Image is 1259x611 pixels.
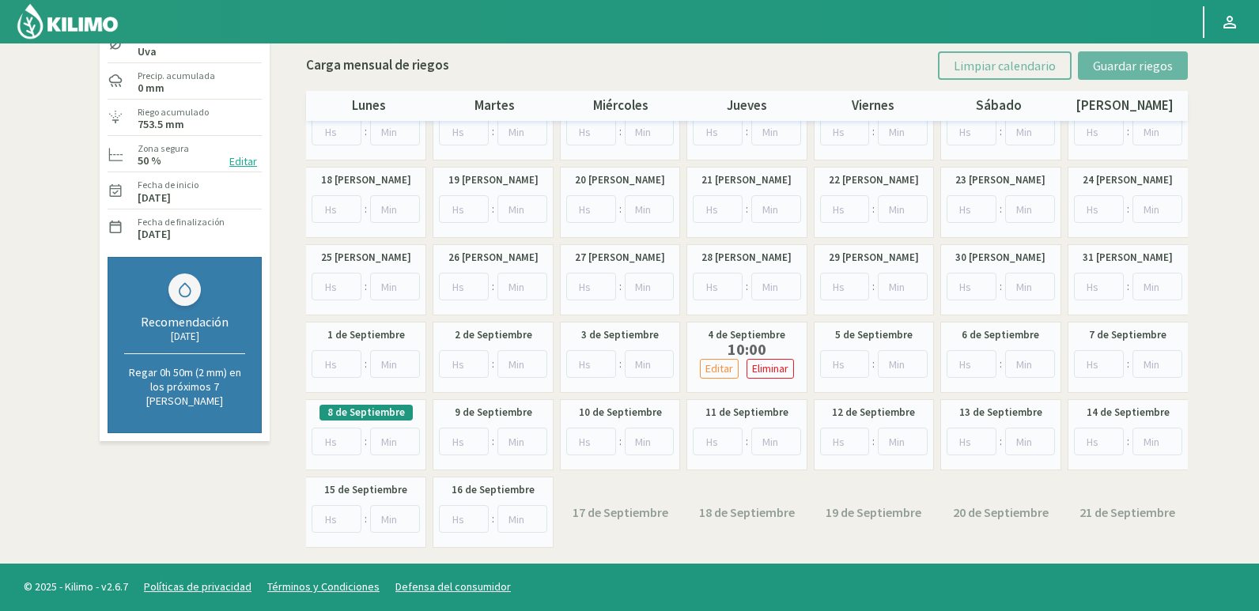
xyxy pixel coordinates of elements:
[1093,58,1173,74] span: Guardar riegos
[497,505,547,533] input: Min
[365,356,367,372] span: :
[746,201,748,217] span: :
[810,96,936,116] p: viernes
[138,47,166,57] label: Uva
[370,195,420,223] input: Min
[826,503,921,522] label: 19 de Septiembre
[619,433,622,450] span: :
[947,118,996,145] input: Hs
[955,250,1045,266] label: 30 [PERSON_NAME]
[558,96,684,116] p: miércoles
[701,250,792,266] label: 28 [PERSON_NAME]
[1005,195,1055,223] input: Min
[581,327,659,343] label: 3 de Septiembre
[1078,51,1188,80] button: Guardar riegos
[872,278,875,295] span: :
[566,273,616,300] input: Hs
[312,273,361,300] input: Hs
[820,195,870,223] input: Hs
[1132,428,1182,455] input: Min
[497,428,547,455] input: Min
[954,58,1056,74] span: Limpiar calendario
[829,250,919,266] label: 29 [PERSON_NAME]
[370,428,420,455] input: Min
[138,178,198,192] label: Fecha de inicio
[872,123,875,140] span: :
[1000,123,1002,140] span: :
[492,433,494,450] span: :
[947,350,996,378] input: Hs
[625,118,675,145] input: Min
[370,505,420,533] input: Min
[829,172,919,188] label: 22 [PERSON_NAME]
[492,511,494,527] span: :
[1127,356,1129,372] span: :
[312,505,361,533] input: Hs
[1074,350,1124,378] input: Hs
[321,250,411,266] label: 25 [PERSON_NAME]
[1079,503,1175,522] label: 21 de Septiembre
[455,405,532,421] label: 9 de Septiembre
[751,428,801,455] input: Min
[439,350,489,378] input: Hs
[938,51,1072,80] button: Limpiar calendario
[321,172,411,188] label: 18 [PERSON_NAME]
[1074,118,1124,145] input: Hs
[365,278,367,295] span: :
[1005,350,1055,378] input: Min
[439,505,489,533] input: Hs
[144,579,251,594] a: Políticas de privacidad
[312,428,361,455] input: Hs
[452,482,535,498] label: 16 de Septiembre
[752,360,788,378] p: Eliminar
[492,201,494,217] span: :
[497,273,547,300] input: Min
[820,273,870,300] input: Hs
[16,2,119,40] img: Kilimo
[1005,118,1055,145] input: Min
[746,123,748,140] span: :
[625,273,675,300] input: Min
[746,433,748,450] span: :
[619,201,622,217] span: :
[872,356,875,372] span: :
[497,118,547,145] input: Min
[1000,201,1002,217] span: :
[497,195,547,223] input: Min
[693,273,743,300] input: Hs
[312,350,361,378] input: Hs
[1087,405,1170,421] label: 14 de Septiembre
[306,96,432,116] p: lunes
[492,278,494,295] span: :
[138,83,164,93] label: 0 mm
[878,273,928,300] input: Min
[324,482,407,498] label: 15 de Septiembre
[693,118,743,145] input: Hs
[365,201,367,217] span: :
[1132,273,1182,300] input: Min
[138,69,215,83] label: Precip. acumulada
[1127,123,1129,140] span: :
[492,123,494,140] span: :
[1132,350,1182,378] input: Min
[566,350,616,378] input: Hs
[705,405,788,421] label: 11 de Septiembre
[138,141,189,156] label: Zona segura
[16,579,136,595] span: © 2025 - Kilimo - v2.6.7
[225,153,262,171] button: Editar
[370,350,420,378] input: Min
[820,428,870,455] input: Hs
[566,118,616,145] input: Hs
[835,327,913,343] label: 5 de Septiembre
[432,96,558,116] p: martes
[575,172,665,188] label: 20 [PERSON_NAME]
[1083,172,1173,188] label: 24 [PERSON_NAME]
[625,428,675,455] input: Min
[820,350,870,378] input: Hs
[448,250,539,266] label: 26 [PERSON_NAME]
[1132,118,1182,145] input: Min
[1005,428,1055,455] input: Min
[947,195,996,223] input: Hs
[1127,201,1129,217] span: :
[439,273,489,300] input: Hs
